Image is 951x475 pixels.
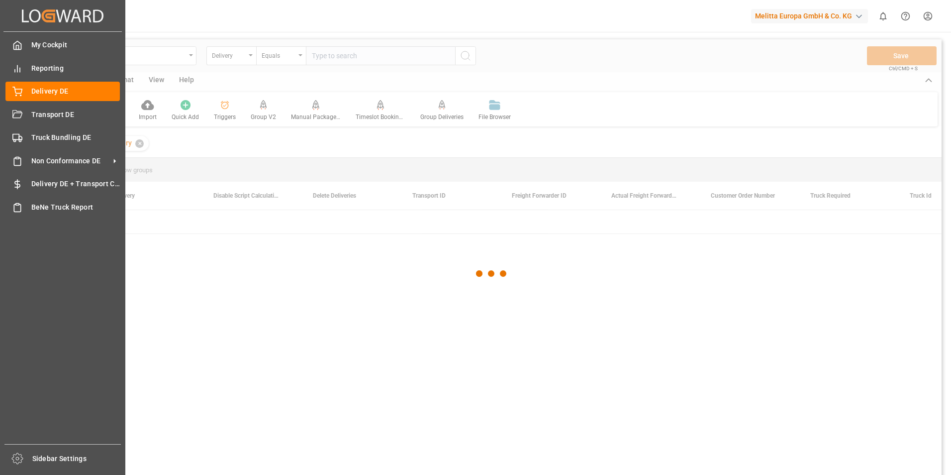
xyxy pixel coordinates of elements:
[5,197,120,217] a: BeNe Truck Report
[31,179,120,189] span: Delivery DE + Transport Cost
[5,128,120,147] a: Truck Bundling DE
[751,6,872,25] button: Melitta Europa GmbH & Co. KG
[31,86,120,97] span: Delivery DE
[5,58,120,78] a: Reporting
[32,454,121,464] span: Sidebar Settings
[31,63,120,74] span: Reporting
[894,5,917,27] button: Help Center
[5,82,120,101] a: Delivery DE
[31,132,120,143] span: Truck Bundling DE
[31,202,120,213] span: BeNe Truck Report
[31,40,120,50] span: My Cockpit
[5,105,120,124] a: Transport DE
[872,5,894,27] button: show 0 new notifications
[5,174,120,194] a: Delivery DE + Transport Cost
[31,156,110,166] span: Non Conformance DE
[751,9,868,23] div: Melitta Europa GmbH & Co. KG
[5,35,120,55] a: My Cockpit
[31,110,120,120] span: Transport DE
